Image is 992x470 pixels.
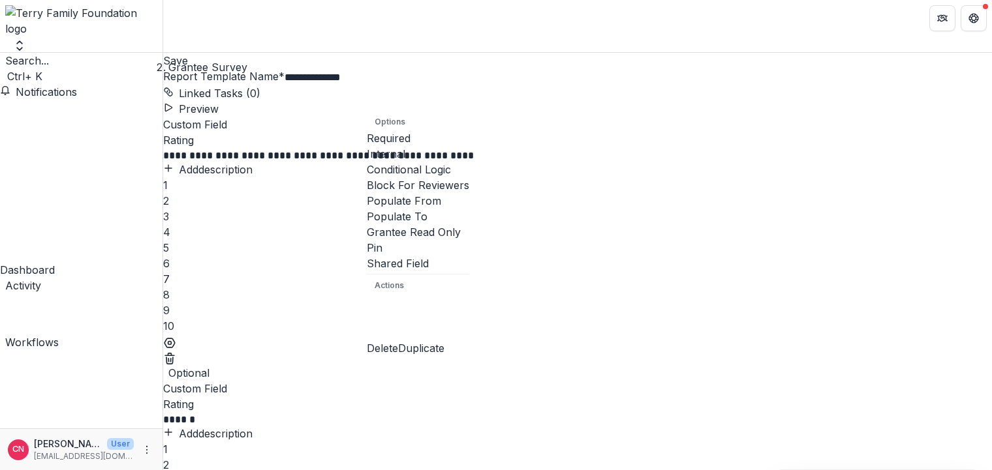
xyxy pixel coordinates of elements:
div: Carol Nieves [12,445,24,454]
div: 4 [163,224,992,240]
span: Custom Field [163,382,227,395]
button: dependent-tasks [163,85,260,101]
div: Required [367,130,469,146]
div: 6 [163,256,992,271]
button: Delete [367,309,398,356]
span: Rating [163,398,194,411]
button: Required [163,365,209,381]
button: Adddescription [163,162,253,177]
button: Adddescription [163,426,253,441]
div: Grantee Survey [168,59,251,75]
button: Save [163,53,188,68]
p: Options [375,116,461,128]
button: Duplicate [398,294,444,356]
button: Options [163,334,176,349]
span: Custom Field [163,118,227,131]
p: [PERSON_NAME] [34,437,102,450]
button: Preview [163,101,219,117]
div: 1 [163,441,992,457]
span: Rating [163,134,194,147]
div: Populate From [367,193,469,209]
p: [EMAIL_ADDRESS][DOMAIN_NAME] [34,450,134,462]
div: 8 [163,287,992,302]
p: Actions [375,280,461,291]
button: Open entity switcher [10,39,29,52]
div: 1 [163,177,992,193]
div: Conditional Logic [367,162,469,177]
label: Report Template Name [163,70,285,83]
div: Internal [367,146,469,162]
div: Shared Field [367,256,469,271]
div: 5 [163,240,992,256]
button: Get Help [961,5,987,31]
button: Delete field [163,349,176,365]
div: 7 [163,271,992,287]
div: Pin [367,240,469,256]
button: Partners [929,5,955,31]
button: More [139,442,155,458]
div: 10 [163,318,992,334]
div: Grantee Read Only [367,224,469,240]
span: Workflows [5,336,59,349]
div: 3 [163,209,992,224]
span: Activity [5,279,41,292]
img: Terry Family Foundation logo [5,5,157,37]
div: 9 [163,302,992,318]
div: Block For Reviewers [367,177,469,193]
p: User [107,438,134,450]
div: 2 [163,193,992,209]
div: Populate To [367,209,469,224]
span: Notifications [16,85,77,98]
span: Search... [5,54,49,67]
